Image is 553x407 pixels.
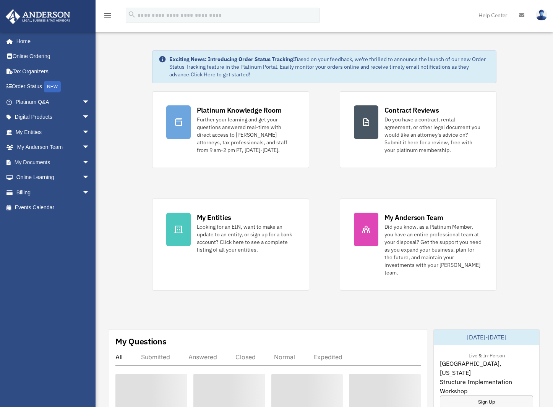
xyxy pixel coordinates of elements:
[462,351,511,359] div: Live & In-Person
[5,124,101,140] a: My Entitiesarrow_drop_down
[5,200,101,215] a: Events Calendar
[5,64,101,79] a: Tax Organizers
[115,353,123,361] div: All
[82,94,97,110] span: arrow_drop_down
[384,105,439,115] div: Contract Reviews
[5,79,101,95] a: Order StatusNEW
[103,13,112,20] a: menu
[313,353,342,361] div: Expedited
[169,55,490,78] div: Based on your feedback, we're thrilled to announce the launch of our new Order Status Tracking fe...
[440,377,533,396] span: Structure Implementation Workshop
[384,116,483,154] div: Do you have a contract, rental agreement, or other legal document you would like an attorney's ad...
[82,140,97,155] span: arrow_drop_down
[384,213,443,222] div: My Anderson Team
[5,155,101,170] a: My Documentsarrow_drop_down
[103,11,112,20] i: menu
[384,223,483,276] div: Did you know, as a Platinum Member, you have an entire professional team at your disposal? Get th...
[440,359,533,377] span: [GEOGRAPHIC_DATA], [US_STATE]
[82,170,97,186] span: arrow_drop_down
[340,199,497,291] a: My Anderson Team Did you know, as a Platinum Member, you have an entire professional team at your...
[274,353,295,361] div: Normal
[5,185,101,200] a: Billingarrow_drop_down
[197,213,231,222] div: My Entities
[5,110,101,125] a: Digital Productsarrow_drop_down
[5,49,101,64] a: Online Ordering
[141,353,170,361] div: Submitted
[3,9,73,24] img: Anderson Advisors Platinum Portal
[82,155,97,170] span: arrow_drop_down
[197,223,295,254] div: Looking for an EIN, want to make an update to an entity, or sign up for a bank account? Click her...
[5,170,101,185] a: Online Learningarrow_drop_down
[235,353,256,361] div: Closed
[5,94,101,110] a: Platinum Q&Aarrow_drop_down
[197,105,282,115] div: Platinum Knowledge Room
[44,81,61,92] div: NEW
[152,91,309,168] a: Platinum Knowledge Room Further your learning and get your questions answered real-time with dire...
[115,336,167,347] div: My Questions
[536,10,547,21] img: User Pic
[5,34,97,49] a: Home
[340,91,497,168] a: Contract Reviews Do you have a contract, rental agreement, or other legal document you would like...
[169,56,295,63] strong: Exciting News: Introducing Order Status Tracking!
[82,185,97,200] span: arrow_drop_down
[82,124,97,140] span: arrow_drop_down
[434,329,539,345] div: [DATE]-[DATE]
[152,199,309,291] a: My Entities Looking for an EIN, want to make an update to an entity, or sign up for a bank accoun...
[128,10,136,19] i: search
[197,116,295,154] div: Further your learning and get your questions answered real-time with direct access to [PERSON_NAM...
[82,110,97,125] span: arrow_drop_down
[5,140,101,155] a: My Anderson Teamarrow_drop_down
[191,71,250,78] a: Click Here to get started!
[188,353,217,361] div: Answered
